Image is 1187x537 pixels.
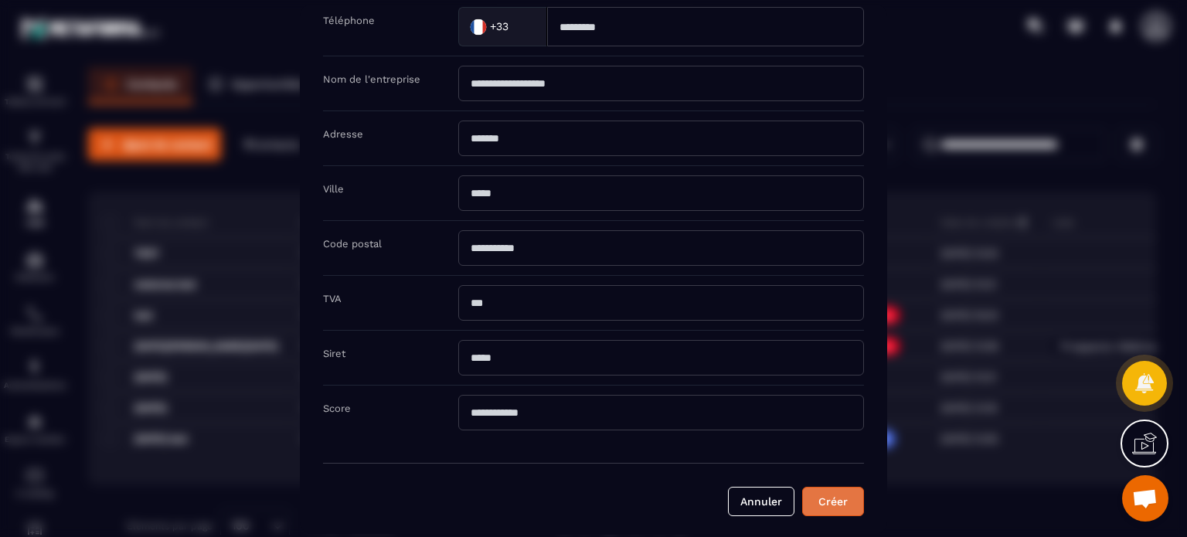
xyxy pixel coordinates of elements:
[728,487,794,516] button: Annuler
[323,73,420,85] label: Nom de l'entreprise
[463,11,494,42] img: Country Flag
[323,183,344,195] label: Ville
[323,293,342,304] label: TVA
[512,15,531,38] input: Search for option
[323,15,375,26] label: Téléphone
[323,348,345,359] label: Siret
[323,128,363,140] label: Adresse
[490,19,508,34] span: +33
[1122,475,1168,522] div: Ouvrir le chat
[802,487,864,516] button: Créer
[458,7,547,46] div: Search for option
[323,238,382,250] label: Code postal
[323,403,351,414] label: Score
